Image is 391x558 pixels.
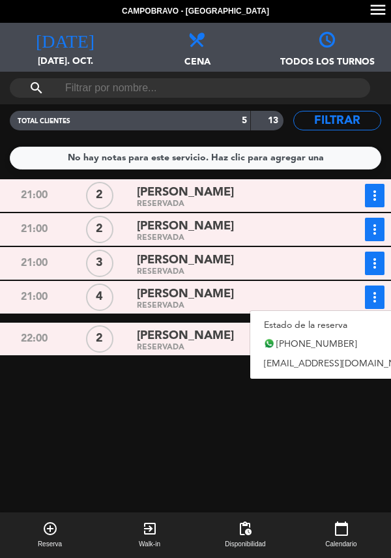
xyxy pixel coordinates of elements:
div: No hay notas para este servicio. Haz clic para agregar una [68,151,324,166]
div: 2 [86,325,113,353]
div: 21:00 [1,252,67,275]
div: 21:00 [1,286,67,309]
i: add_circle_outline [42,521,58,536]
input: Filtrar por nombre... [64,78,316,98]
div: 4 [86,284,113,311]
div: RESERVADA [137,303,325,309]
strong: 13 [268,116,281,125]
i: exit_to_app [142,521,158,536]
div: RESERVADA [137,269,325,275]
div: RESERVADA [137,235,325,241]
span: [PHONE_NUMBER] [276,337,357,352]
span: pending_actions [237,521,253,536]
div: 22:00 [1,327,67,351]
button: exit_to_appWalk-in [100,512,199,558]
i: more_vert [367,256,383,271]
div: 21:00 [1,184,67,207]
div: 2 [86,216,113,243]
span: Walk-in [139,539,160,550]
button: more_vert [365,218,384,241]
span: [PERSON_NAME] [137,285,234,304]
button: calendar_todayCalendario [291,512,391,558]
i: more_vert [367,188,383,203]
span: Campobravo - [GEOGRAPHIC_DATA] [122,5,269,18]
span: [PERSON_NAME] [137,327,234,345]
i: [DATE] [36,29,94,48]
strong: 5 [242,116,247,125]
div: 2 [86,182,113,209]
i: calendar_today [334,521,349,536]
span: [PERSON_NAME] [137,251,234,270]
button: more_vert [365,252,384,275]
i: more_vert [367,222,383,237]
i: more_vert [367,289,383,305]
button: more_vert [365,286,384,309]
div: 21:00 [1,218,67,241]
div: RESERVADA [137,345,325,351]
span: Reserva [38,539,62,550]
button: Filtrar [293,111,381,130]
i: search [29,80,44,96]
div: RESERVADA [137,201,325,207]
span: TOTAL CLIENTES [18,118,70,125]
button: more_vert [365,184,384,207]
span: [PERSON_NAME] [137,183,234,202]
span: [PERSON_NAME] [137,217,234,236]
span: Calendario [325,539,356,550]
div: 3 [86,250,113,277]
